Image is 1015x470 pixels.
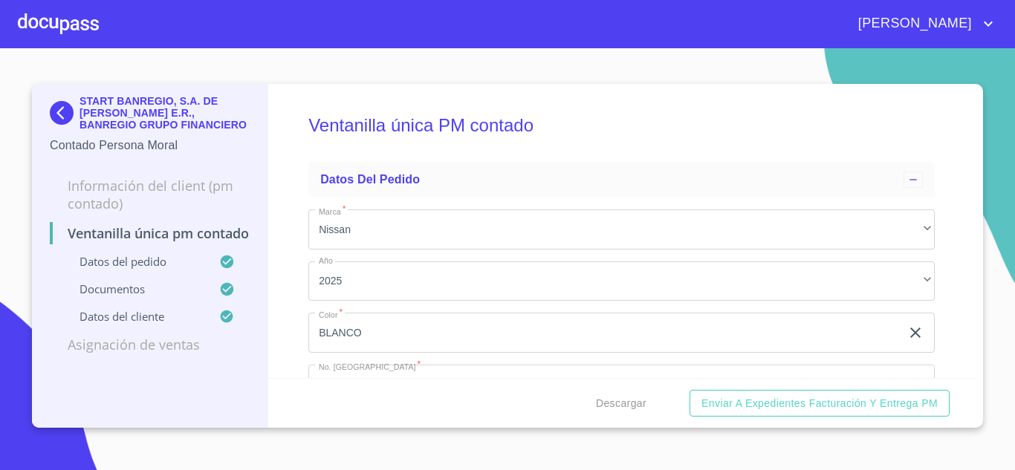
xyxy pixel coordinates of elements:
[80,95,250,131] p: START BANREGIO, S.A. DE [PERSON_NAME] E.R., BANREGIO GRUPO FINANCIERO
[50,224,250,242] p: Ventanilla única PM contado
[308,261,935,301] div: 2025
[50,281,219,296] p: Documentos
[590,390,652,417] button: Descargar
[50,101,80,125] img: Docupass spot blue
[50,254,219,269] p: Datos del pedido
[847,12,997,36] button: account of current user
[50,309,219,324] p: Datos del cliente
[690,390,950,417] button: Enviar a Expedientes Facturación y Entrega PM
[701,394,938,413] span: Enviar a Expedientes Facturación y Entrega PM
[907,376,924,394] button: clear input
[320,173,420,186] span: Datos del pedido
[50,177,250,212] p: Información del Client (PM contado)
[50,137,250,154] p: Contado Persona Moral
[308,95,935,156] h5: Ventanilla única PM contado
[308,209,935,249] div: Nissan
[50,95,250,137] div: START BANREGIO, S.A. DE [PERSON_NAME] E.R., BANREGIO GRUPO FINANCIERO
[596,394,646,413] span: Descargar
[907,324,924,342] button: clear input
[847,12,979,36] span: [PERSON_NAME]
[50,336,250,353] p: Asignación de Ventas
[308,162,935,198] div: Datos del pedido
